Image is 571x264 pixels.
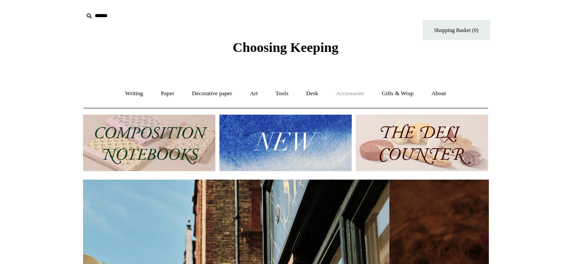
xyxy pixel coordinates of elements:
a: Decorative paper [184,82,240,106]
a: About [423,82,454,106]
a: Gifts & Wrap [373,82,422,106]
a: Desk [298,82,326,106]
a: Writing [117,82,151,106]
span: Choosing Keeping [232,40,338,55]
img: New.jpg__PID:f73bdf93-380a-4a35-bcfe-7823039498e1 [219,115,352,171]
img: The Deli Counter [356,115,488,171]
a: Tools [267,82,297,106]
a: Choosing Keeping [232,47,338,53]
a: Accessories [328,82,372,106]
a: Shopping Basket (0) [422,20,490,40]
img: 202302 Composition ledgers.jpg__PID:69722ee6-fa44-49dd-a067-31375e5d54ec [83,115,215,171]
a: Art [242,82,266,106]
a: Paper [153,82,182,106]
